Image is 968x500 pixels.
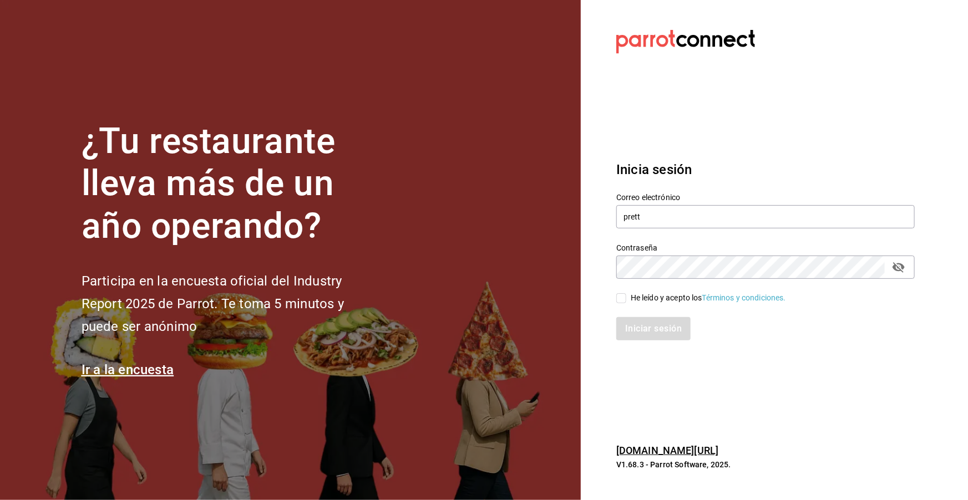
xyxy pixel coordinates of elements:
p: V1.68.3 - Parrot Software, 2025. [616,459,915,470]
h1: ¿Tu restaurante lleva más de un año operando? [82,120,381,248]
a: Términos y condiciones. [702,293,786,302]
div: He leído y acepto los [631,292,786,304]
a: Ir a la encuesta [82,362,174,377]
h3: Inicia sesión [616,160,915,180]
input: Ingresa tu correo electrónico [616,205,915,228]
h2: Participa en la encuesta oficial del Industry Report 2025 de Parrot. Te toma 5 minutos y puede se... [82,270,381,338]
label: Correo electrónico [616,193,915,201]
label: Contraseña [616,244,915,252]
a: [DOMAIN_NAME][URL] [616,445,718,456]
button: passwordField [889,258,908,277]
